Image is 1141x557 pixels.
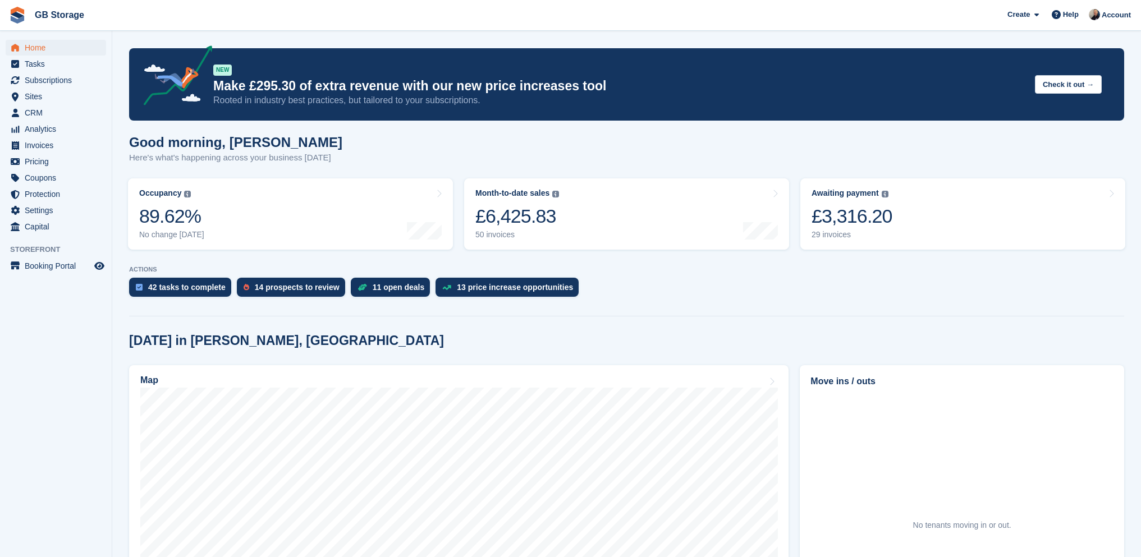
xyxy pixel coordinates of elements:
div: No tenants moving in or out. [913,519,1011,531]
a: menu [6,258,106,274]
a: Preview store [93,259,106,273]
span: Account [1102,10,1131,21]
h2: [DATE] in [PERSON_NAME], [GEOGRAPHIC_DATA] [129,333,444,348]
img: prospect-51fa495bee0391a8d652442698ab0144808aea92771e9ea1ae160a38d050c398.svg [244,284,249,291]
div: 50 invoices [475,230,559,240]
div: 14 prospects to review [255,283,340,292]
span: Sites [25,89,92,104]
p: Make £295.30 of extra revenue with our new price increases tool [213,78,1026,94]
a: Occupancy 89.62% No change [DATE] [128,178,453,250]
p: ACTIONS [129,266,1124,273]
a: Month-to-date sales £6,425.83 50 invoices [464,178,789,250]
a: menu [6,56,106,72]
span: Pricing [25,154,92,169]
a: Awaiting payment £3,316.20 29 invoices [800,178,1125,250]
a: 11 open deals [351,278,436,302]
span: Settings [25,202,92,218]
a: menu [6,219,106,234]
a: 13 price increase opportunities [436,278,584,302]
img: price_increase_opportunities-93ffe204e8149a01c8c9dc8f82e8f89637d9d84a8eef4429ea346261dce0b2c0.svg [442,285,451,290]
a: menu [6,154,106,169]
h1: Good morning, [PERSON_NAME] [129,135,342,150]
div: 13 price increase opportunities [457,283,573,292]
div: No change [DATE] [139,230,204,240]
div: 89.62% [139,205,204,228]
div: £6,425.83 [475,205,559,228]
span: Protection [25,186,92,202]
div: 11 open deals [373,283,425,292]
span: CRM [25,105,92,121]
img: Karl Walker [1089,9,1100,20]
a: menu [6,72,106,88]
h2: Map [140,375,158,385]
div: Occupancy [139,188,181,198]
img: stora-icon-8386f47178a22dfd0bd8f6a31ec36ba5ce8667c1dd55bd0f319d3a0aa187defe.svg [9,7,26,24]
a: menu [6,186,106,202]
div: Awaiting payment [812,188,879,198]
a: 14 prospects to review [237,278,351,302]
img: task-75834270c22a3079a89374b754ae025e5fb1db73e45f91037f5363f120a921f8.svg [136,284,143,291]
a: menu [6,202,106,218]
span: Capital [25,219,92,234]
button: Check it out → [1035,75,1102,94]
div: £3,316.20 [812,205,892,228]
span: Subscriptions [25,72,92,88]
div: 42 tasks to complete [148,283,226,292]
span: Help [1063,9,1079,20]
p: Rooted in industry best practices, but tailored to your subscriptions. [213,94,1026,107]
p: Here's what's happening across your business [DATE] [129,151,342,164]
a: menu [6,121,106,137]
span: Create [1007,9,1030,20]
span: Storefront [10,244,112,255]
img: icon-info-grey-7440780725fd019a000dd9b08b2336e03edf1995a4989e88bcd33f0948082b44.svg [552,191,559,197]
span: Invoices [25,137,92,153]
a: menu [6,170,106,186]
div: 29 invoices [812,230,892,240]
span: Tasks [25,56,92,72]
a: menu [6,40,106,56]
img: deal-1b604bf984904fb50ccaf53a9ad4b4a5d6e5aea283cecdc64d6e3604feb123c2.svg [358,283,367,291]
div: Month-to-date sales [475,188,549,198]
span: Booking Portal [25,258,92,274]
a: 42 tasks to complete [129,278,237,302]
img: icon-info-grey-7440780725fd019a000dd9b08b2336e03edf1995a4989e88bcd33f0948082b44.svg [184,191,191,197]
img: price-adjustments-announcement-icon-8257ccfd72463d97f412b2fc003d46551f7dbcb40ab6d574587a9cd5c0d94... [134,45,213,109]
h2: Move ins / outs [810,375,1113,388]
a: menu [6,105,106,121]
img: icon-info-grey-7440780725fd019a000dd9b08b2336e03edf1995a4989e88bcd33f0948082b44.svg [882,191,888,197]
a: GB Storage [30,6,89,24]
span: Coupons [25,170,92,186]
a: menu [6,89,106,104]
a: menu [6,137,106,153]
span: Analytics [25,121,92,137]
div: NEW [213,65,232,76]
span: Home [25,40,92,56]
